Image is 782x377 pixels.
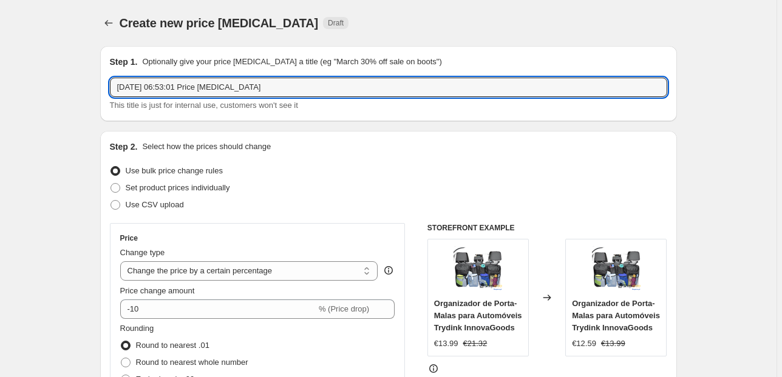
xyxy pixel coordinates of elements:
[120,286,195,295] span: Price change amount
[136,358,248,367] span: Round to nearest whole number
[136,341,209,350] span: Round to nearest .01
[142,56,441,68] p: Optionally give your price [MEDICAL_DATA] a title (eg "March 30% off sale on boots")
[126,183,230,192] span: Set product prices individually
[328,18,344,28] span: Draft
[572,299,660,332] span: Organizador de Porta-Malas para Automóveis Trydink InnovaGoods
[120,16,319,30] span: Create new price [MEDICAL_DATA]
[434,338,458,350] div: €13.99
[434,299,522,332] span: Organizador de Porta-Malas para Automóveis Trydink InnovaGoods
[110,141,138,153] h2: Step 2.
[601,338,625,350] strike: €13.99
[142,141,271,153] p: Select how the prices should change
[110,56,138,68] h2: Step 1.
[120,248,165,257] span: Change type
[120,233,138,243] h3: Price
[572,338,596,350] div: €12.59
[592,245,641,294] img: organizador-de-porta-malas-para-automoveis-trydink-innovagoods-603_80x.webp
[100,15,117,32] button: Price change jobs
[120,299,316,319] input: -15
[126,166,223,175] span: Use bulk price change rules
[110,78,667,97] input: 30% off holiday sale
[319,304,369,313] span: % (Price drop)
[126,200,184,209] span: Use CSV upload
[382,264,395,276] div: help
[427,223,667,233] h6: STOREFRONT EXAMPLE
[110,101,298,110] span: This title is just for internal use, customers won't see it
[454,245,502,294] img: organizador-de-porta-malas-para-automoveis-trydink-innovagoods-603_80x.webp
[120,324,154,333] span: Rounding
[463,338,488,350] strike: €21.32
